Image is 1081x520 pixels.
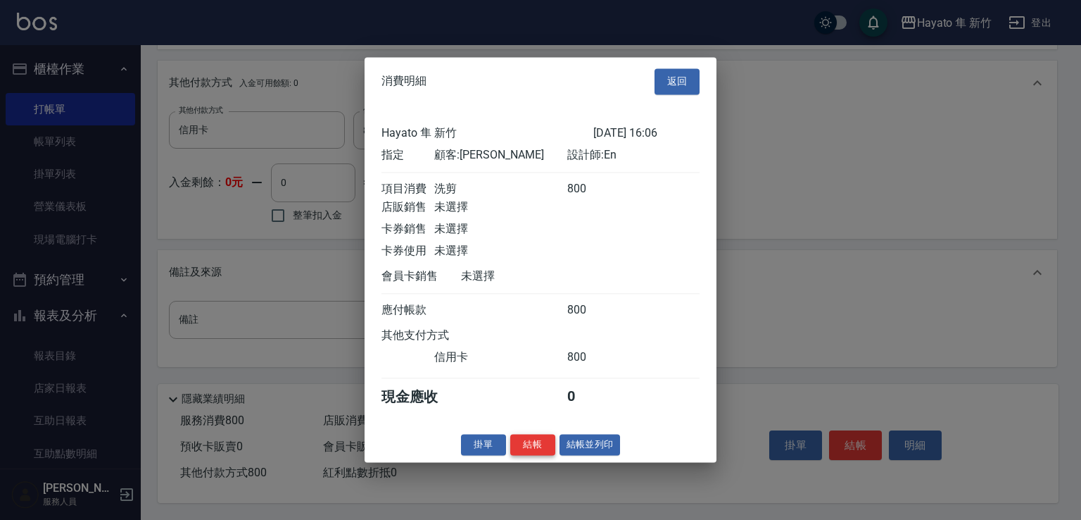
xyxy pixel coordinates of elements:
div: 顧客: [PERSON_NAME] [434,148,567,163]
span: 消費明細 [381,75,426,89]
div: 其他支付方式 [381,328,488,343]
div: [DATE] 16:06 [593,126,700,141]
div: 未選擇 [434,222,567,237]
div: 卡券銷售 [381,222,434,237]
div: 項目消費 [381,182,434,197]
div: 未選擇 [434,200,567,215]
div: 店販銷售 [381,200,434,215]
div: 指定 [381,148,434,163]
button: 結帳並列印 [560,434,621,456]
div: 會員卡銷售 [381,269,461,284]
div: 800 [567,182,620,197]
div: 未選擇 [461,269,593,284]
div: 信用卡 [434,350,567,365]
button: 結帳 [510,434,555,456]
div: 800 [567,350,620,365]
div: 洗剪 [434,182,567,197]
div: 現金應收 [381,388,461,407]
div: Hayato 隼 新竹 [381,126,593,141]
div: 0 [567,388,620,407]
button: 掛單 [461,434,506,456]
div: 應付帳款 [381,303,434,318]
div: 800 [567,303,620,318]
div: 未選擇 [434,244,567,259]
div: 設計師: En [567,148,700,163]
button: 返回 [655,68,700,94]
div: 卡券使用 [381,244,434,259]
